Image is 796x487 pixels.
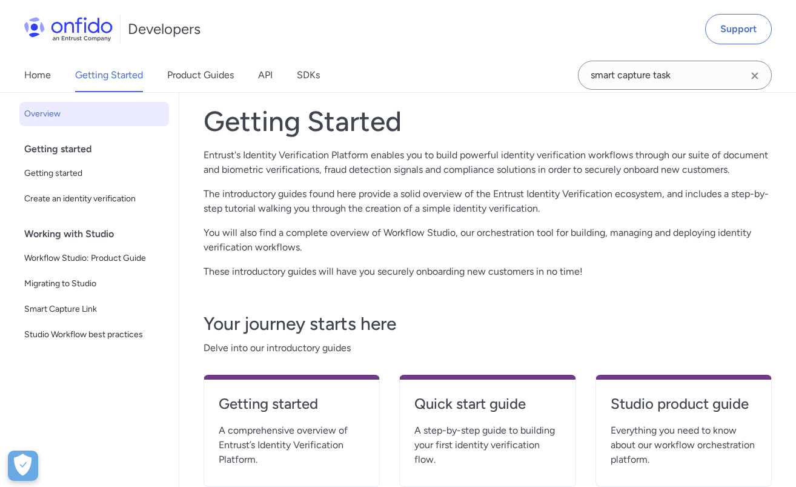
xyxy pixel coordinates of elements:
[24,222,174,246] div: Working with Studio
[19,161,169,186] a: Getting started
[19,297,169,321] a: Smart Capture Link
[24,137,174,161] div: Getting started
[24,327,164,342] span: Studio Workflow best practices
[204,104,772,138] h1: Getting Started
[611,394,757,423] a: Studio product guide
[8,451,38,481] div: Cookie Preferences
[414,394,560,414] h4: Quick start guide
[414,394,560,423] a: Quick start guide
[19,102,169,126] a: Overview
[204,341,772,355] span: Delve into our introductory guides
[204,312,772,336] h3: Your journey starts here
[219,423,365,467] span: A comprehensive overview of Entrust’s Identity Verification Platform.
[24,17,113,41] img: Onfido Logo
[204,264,772,279] p: These introductory guides will have you securely onboarding new customers in no time!
[19,323,169,347] a: Studio Workflow best practices
[24,192,164,206] span: Create an identity verification
[219,394,365,414] h4: Getting started
[128,19,201,39] h1: Developers
[19,246,169,270] a: Workflow Studio: Product Guide
[297,58,320,92] a: SDKs
[167,58,234,92] a: Product Guides
[204,187,772,216] p: The introductory guides found here provide a solid overview of the Entrust Identity Verification ...
[204,148,772,177] p: Entrust's Identity Verification Platform enables you to build powerful identity verification work...
[24,277,164,291] span: Migrating to Studio
[24,58,51,92] a: Home
[204,226,772,255] p: You will also find a complete overview of Workflow Studio, our orchestration tool for building, m...
[748,69,762,83] svg: Clear search field button
[19,187,169,211] a: Create an identity verification
[578,61,772,90] input: Onfido search input field
[705,14,772,44] a: Support
[414,423,560,467] span: A step-by-step guide to building your first identity verification flow.
[19,272,169,296] a: Migrating to Studio
[24,302,164,317] span: Smart Capture Link
[611,423,757,467] span: Everything you need to know about our workflow orchestration platform.
[258,58,273,92] a: API
[24,107,164,121] span: Overview
[24,166,164,181] span: Getting started
[8,451,38,481] button: Open Preferences
[24,251,164,266] span: Workflow Studio: Product Guide
[611,394,757,414] h4: Studio product guide
[219,394,365,423] a: Getting started
[75,58,143,92] a: Getting Started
